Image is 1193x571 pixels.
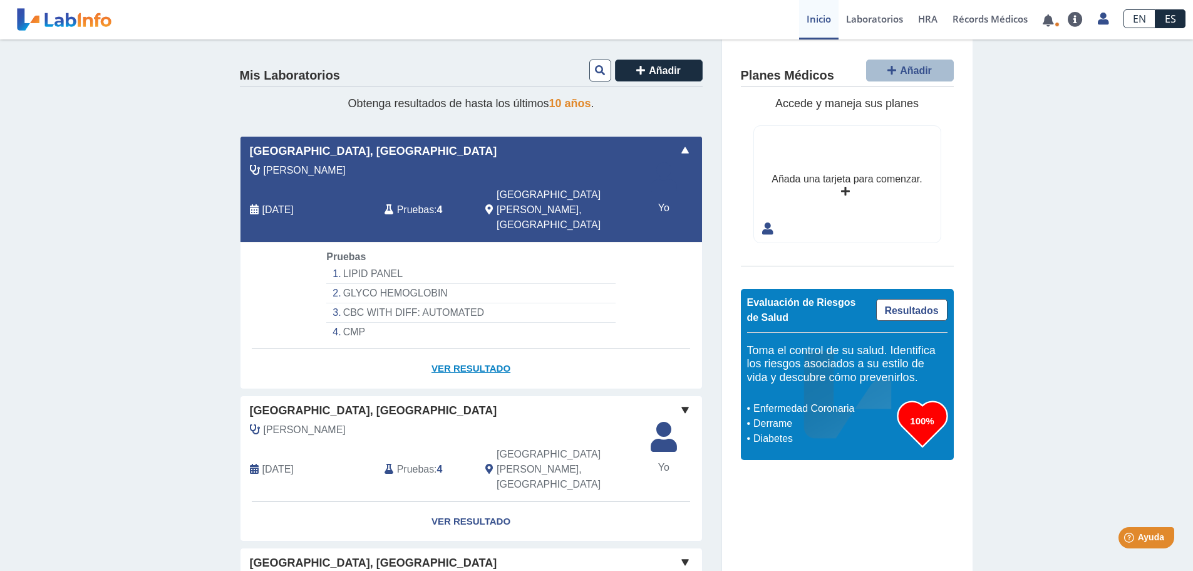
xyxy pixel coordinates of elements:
[375,447,476,492] div: :
[775,97,919,110] span: Accede y maneja sus planes
[262,462,294,477] span: 2025-05-31
[900,65,932,76] span: Añadir
[326,265,615,284] li: LIPID PANEL
[264,422,346,437] span: Perez Lopez, Jose
[326,251,366,262] span: Pruebas
[750,431,897,446] li: Diabetes
[375,187,476,233] div: :
[772,172,922,187] div: Añada una tarjeta para comenzar.
[497,447,635,492] span: San Juan, PR
[1082,522,1179,557] iframe: Help widget launcher
[250,402,497,419] span: [GEOGRAPHIC_DATA], [GEOGRAPHIC_DATA]
[643,201,684,216] span: Yo
[549,97,591,110] span: 10 años
[348,97,594,110] span: Obtenga resultados de hasta los últimos .
[397,202,434,217] span: Pruebas
[497,187,635,233] span: San Juan, PR
[1155,9,1185,28] a: ES
[262,202,294,217] span: 2025-09-20
[649,65,681,76] span: Añadir
[437,204,443,215] b: 4
[326,323,615,342] li: CMP
[240,502,702,542] a: Ver Resultado
[876,299,948,321] a: Resultados
[918,13,937,25] span: HRA
[615,60,703,81] button: Añadir
[397,462,434,477] span: Pruebas
[866,60,954,81] button: Añadir
[741,68,834,83] h4: Planes Médicos
[326,303,615,323] li: CBC WITH DIFF: AUTOMATED
[326,284,615,303] li: GLYCO HEMOGLOBIN
[264,163,346,178] span: Perez Lopez, Jose
[1123,9,1155,28] a: EN
[750,401,897,416] li: Enfermedad Coronaria
[750,416,897,431] li: Derrame
[643,460,684,475] span: Yo
[437,464,443,474] b: 4
[250,143,497,160] span: [GEOGRAPHIC_DATA], [GEOGRAPHIC_DATA]
[897,413,948,429] h3: 100%
[240,349,702,389] a: Ver Resultado
[747,297,856,323] span: Evaluación de Riesgos de Salud
[240,68,340,83] h4: Mis Laboratorios
[747,344,948,385] h5: Toma el control de su salud. Identifica los riesgos asociados a su estilo de vida y descubre cómo...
